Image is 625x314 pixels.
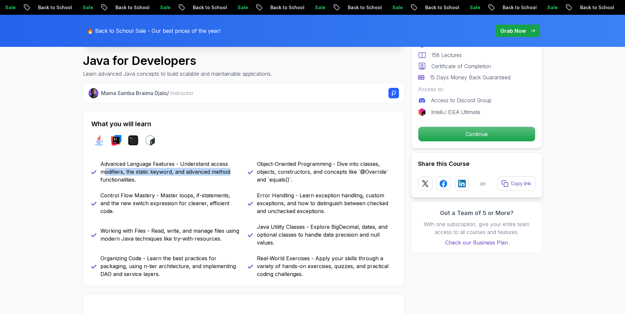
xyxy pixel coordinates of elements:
p: Grab Now [500,27,526,35]
p: Java Utility Classes - Explore BigDecimal, dates, and optional classes to handle data precision a... [257,223,396,246]
img: Nelson Djalo [89,88,99,98]
p: Back to School [33,4,77,11]
p: Certificate of Completion [431,62,491,70]
p: Real-World Exercises - Apply your skills through a variety of hands-on exercises, quizzes, and pr... [257,254,396,278]
img: intellij logo [111,135,121,146]
img: terminal logo [128,135,138,146]
p: Sale [232,4,253,11]
p: Error Handling - Learn exception handling, custom exceptions, and how to distinguish between chec... [257,191,396,215]
p: Working with Files - Read, write, and manage files using modern Java techniques like try-with-res... [100,227,240,243]
h2: What you will learn [91,119,396,128]
h3: Got a Team of 5 or More? [418,208,535,218]
p: Sale [77,4,98,11]
p: Back to School [343,4,387,11]
p: Learn advanced Java concepts to build scalable and maintainable applications. [83,70,272,78]
img: jetbrains logo [418,108,426,116]
p: Back to School [420,4,465,11]
p: 158 Lectures [431,51,462,59]
p: Sale [310,4,331,11]
p: Back to School [265,4,310,11]
p: Sale [542,4,563,11]
p: or [480,180,486,187]
p: Back to School [575,4,619,11]
p: Sale [465,4,486,11]
p: Sale [387,4,408,11]
button: Copy link [497,176,535,191]
p: Back to School [188,4,232,11]
img: bash logo [145,135,156,146]
p: 🔥 Back to School Sale - Our best prices of the year! [87,27,220,35]
p: Organizing Code - Learn the best practices for packaging, using n-tier architecture, and implemen... [100,254,240,278]
p: With one subscription, give your entire team access to all courses and features. [418,220,535,236]
p: Control Flow Mastery - Master loops, if-statements, and the new switch expression for cleaner, ef... [100,191,240,215]
h2: Share this Course [418,159,535,168]
p: 15 Days Money Back Guaranteed [430,73,510,81]
p: Back to School [497,4,542,11]
p: IntelliJ IDEA Ultimate [431,108,480,116]
p: Sale [155,4,176,11]
img: java logo [94,135,104,146]
h1: Java for Developers [83,54,272,67]
p: Advanced Language Features - Understand access modifiers, the static keyword, and advanced method... [100,160,240,184]
p: Back to School [110,4,155,11]
p: Mama Samba Braima Djalo / [101,89,194,97]
p: Object-Oriented Programming - Dive into classes, objects, constructors, and concepts like `@Overr... [257,160,396,184]
p: Copy link [511,180,531,187]
button: Continue [418,127,535,142]
p: Access to: [418,85,535,93]
p: Access to Discord Group [431,96,491,104]
p: Continue [418,127,535,141]
a: Check our Business Plan [418,239,535,246]
span: Instructor [170,90,194,96]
